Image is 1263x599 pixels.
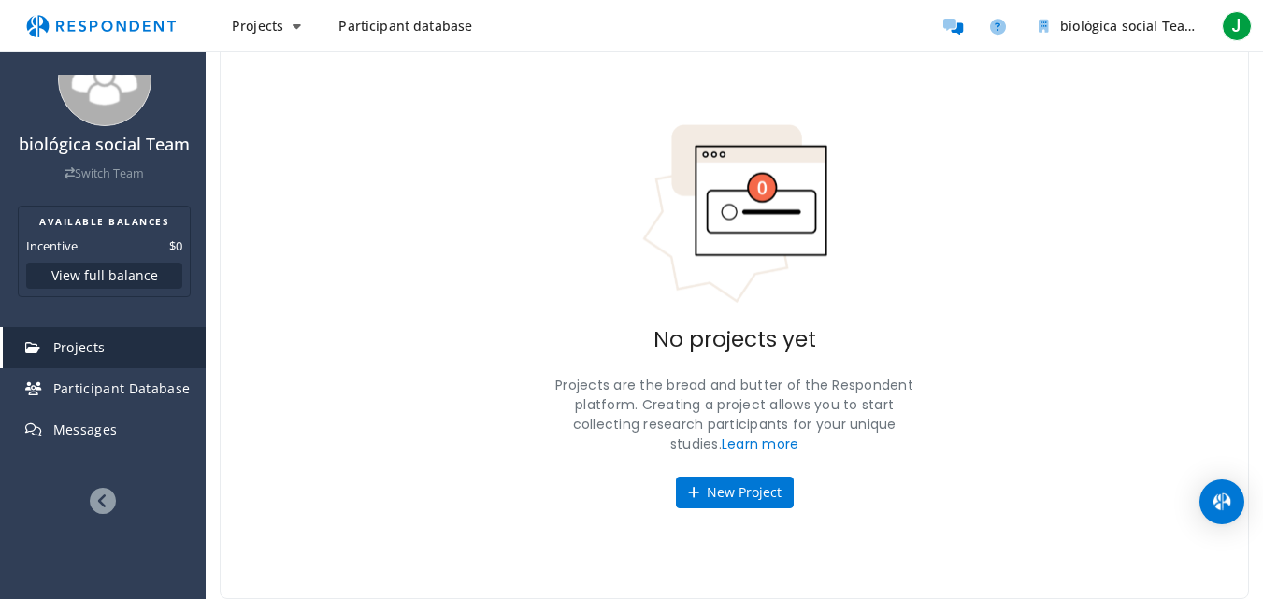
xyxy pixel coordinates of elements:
[1060,17,1197,35] span: biológica social Team
[217,9,316,43] button: Projects
[653,327,816,353] h2: No projects yet
[1024,9,1211,43] button: biológica social Team
[548,376,922,454] p: Projects are the bread and butter of the Respondent platform. Creating a project allows you to st...
[26,263,182,289] button: View full balance
[676,477,794,508] button: New Project
[641,123,828,305] img: No projects indicator
[53,338,106,356] span: Projects
[53,379,191,397] span: Participant Database
[15,8,187,44] img: respondent-logo.png
[1199,479,1244,524] div: Open Intercom Messenger
[323,9,487,43] a: Participant database
[169,236,182,255] dd: $0
[338,17,472,35] span: Participant database
[1218,9,1256,43] button: J
[232,17,283,35] span: Projects
[58,33,151,126] img: team_avatar_256.png
[18,206,191,297] section: Balance summary
[65,165,144,181] a: Switch Team
[1222,11,1252,41] span: J
[979,7,1016,45] a: Help and support
[26,236,78,255] dt: Incentive
[722,435,799,453] a: Learn more
[934,7,971,45] a: Message participants
[12,135,196,154] h4: biológica social Team
[53,421,118,438] span: Messages
[26,214,182,229] h2: AVAILABLE BALANCES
